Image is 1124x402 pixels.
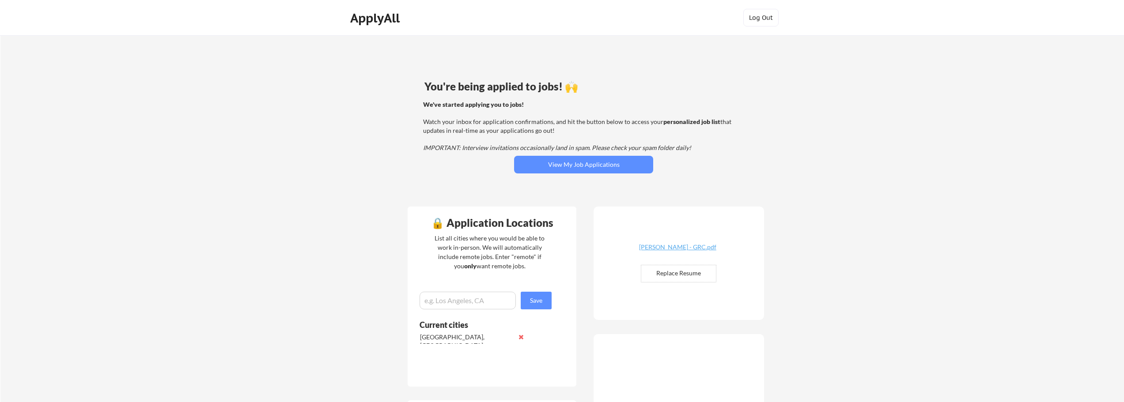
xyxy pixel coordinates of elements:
strong: personalized job list [663,118,720,125]
strong: We've started applying you to jobs! [423,101,524,108]
div: List all cities where you would be able to work in-person. We will automatically include remote j... [429,233,550,271]
em: IMPORTANT: Interview invitations occasionally land in spam. Please check your spam folder daily! [423,144,691,151]
button: View My Job Applications [514,156,653,173]
div: [PERSON_NAME] - GRC.pdf [625,244,730,250]
button: Log Out [743,9,779,26]
button: Save [521,292,552,309]
a: [PERSON_NAME] - GRC.pdf [625,244,730,258]
div: 🔒 Application Locations [410,218,574,228]
div: Watch your inbox for application confirmations, and hit the button below to access your that upda... [423,100,742,152]
div: [GEOGRAPHIC_DATA], [GEOGRAPHIC_DATA] [420,333,513,350]
strong: only [464,262,477,270]
div: You're being applied to jobs! 🙌 [424,81,743,92]
div: ApplyAll [350,11,402,26]
div: Current cities [420,321,542,329]
input: e.g. Los Angeles, CA [420,292,516,309]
